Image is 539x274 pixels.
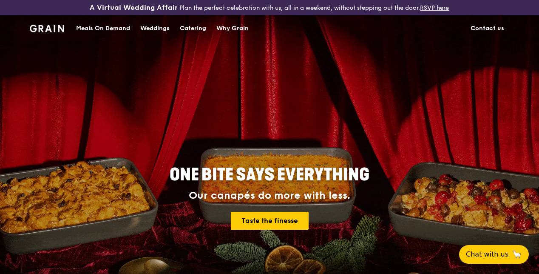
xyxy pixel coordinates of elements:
[512,249,522,260] span: 🦙
[30,15,64,40] a: GrainGrain
[90,3,449,12] div: Plan the perfect celebration with us, all in a weekend, without stepping out the door.
[170,165,369,185] span: ONE BITE SAYS EVERYTHING
[76,16,130,41] div: Meals On Demand
[140,16,170,41] div: Weddings
[180,16,206,41] div: Catering
[135,16,175,41] a: Weddings
[90,3,178,12] h3: A Virtual Wedding Affair
[466,249,508,260] span: Chat with us
[216,16,249,41] div: Why Grain
[116,190,423,202] div: Our canapés do more with less.
[459,245,529,264] button: Chat with us🦙
[211,16,254,41] a: Why Grain
[231,212,309,230] a: Taste the finesse
[175,16,211,41] a: Catering
[420,4,449,11] a: RSVP here
[465,16,509,41] a: Contact us
[30,25,64,32] img: Grain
